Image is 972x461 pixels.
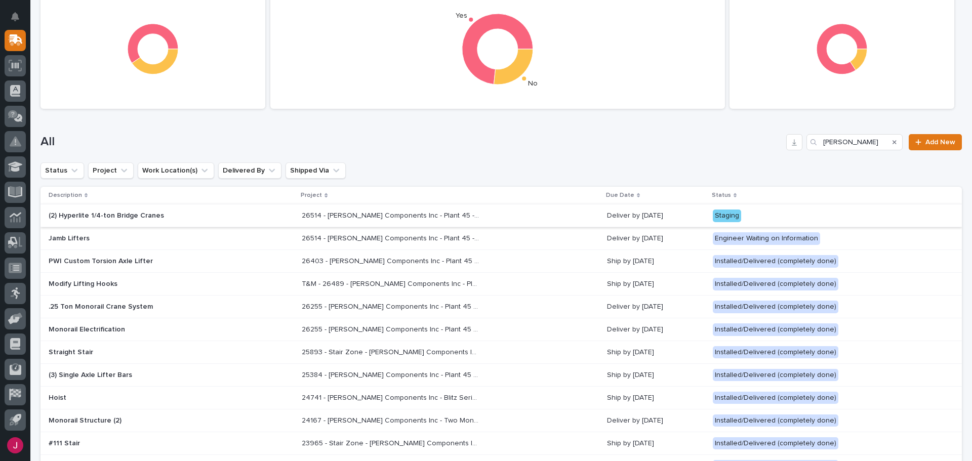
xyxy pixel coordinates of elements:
p: 26514 - Lippert Components Inc - Plant 45 - (2) Hyperlite ¼ ton bridge cranes; 24’ x 60’ [302,232,481,243]
p: Description [49,190,82,201]
tr: Straight Stair25893 - Stair Zone - [PERSON_NAME] Components Inc - Straight Stair25893 - Stair Zon... [40,341,962,364]
p: Status [712,190,731,201]
div: Staging [713,209,741,222]
p: (3) Single Axle Lifter Bars [49,371,226,380]
p: 26255 - Lippert Components Inc - Plant 45 - 1/2-Ton Monorail [302,301,481,311]
p: Ship by [DATE] [607,371,705,380]
div: Installed/Delivered (completely done) [713,346,838,359]
p: Modify Lifting Hooks [49,280,226,288]
tr: Monorail Electrification26255 - [PERSON_NAME] Components Inc - Plant 45 - 1/2-Ton Monorail26255 -... [40,318,962,341]
div: Installed/Delivered (completely done) [713,369,838,382]
p: T&M - 26489 - Lippert Components Inc - Plant 45 Lifting Hook Modifications - T&M [302,278,481,288]
p: PWI Custom Torsion Axle Lifter [49,257,226,266]
p: Hoist [49,394,226,402]
p: Ship by [DATE] [607,439,705,448]
div: Installed/Delivered (completely done) [713,323,838,336]
p: 23965 - Stair Zone - [PERSON_NAME] Components Inc - #111 Stair [302,437,481,448]
p: 25384 - Lippert Components Inc - Plant 45 - (3) Single Axle Lifter Bars [302,369,481,380]
h1: All [40,135,782,149]
p: Deliver by [DATE] [607,303,705,311]
button: Status [40,162,84,179]
p: 26403 - Lippert Components Inc - Plant 45 - Custom Torsion Axle Lifting Device [302,255,481,266]
p: Straight Stair [49,348,226,357]
p: 24167 - [PERSON_NAME] Components Inc - Two Monorail Beams [302,414,481,425]
text: No [528,80,538,87]
p: Ship by [DATE] [607,280,705,288]
tr: Hoist24741 - [PERSON_NAME] Components Inc - Blitz Series 500lb Hoist - 20' Lift24741 - [PERSON_NA... [40,387,962,409]
div: Installed/Delivered (completely done) [713,301,838,313]
p: Deliver by [DATE] [607,416,705,425]
div: Installed/Delivered (completely done) [713,392,838,404]
p: (2) Hyperlite 1/4-ton Bridge Cranes [49,212,226,220]
tr: Jamb Lifters26514 - [PERSON_NAME] Components Inc - Plant 45 - (2) Hyperlite ¼ ton bridge cranes; ... [40,227,962,250]
text: Yes [456,13,467,20]
p: Ship by [DATE] [607,257,705,266]
button: Work Location(s) [138,162,214,179]
p: 24741 - Lippert Components Inc - Blitz Series 500lb Hoist - 20' Lift [302,392,481,402]
p: 26514 - Lippert Components Inc - Plant 45 - (2) Hyperlite ¼ ton bridge cranes; 24’ x 60’ [302,209,481,220]
p: Project [301,190,322,201]
button: Shipped Via [286,162,346,179]
p: Monorail Electrification [49,325,226,334]
p: Ship by [DATE] [607,348,705,357]
button: Project [88,162,134,179]
div: Installed/Delivered (completely done) [713,437,838,450]
p: Jamb Lifters [49,234,226,243]
p: Ship by [DATE] [607,394,705,402]
input: Search [806,134,903,150]
p: Due Date [606,190,634,201]
tr: #111 Stair23965 - Stair Zone - [PERSON_NAME] Components Inc - #111 Stair23965 - Stair Zone - [PER... [40,432,962,455]
tr: Modify Lifting HooksT&M - 26489 - [PERSON_NAME] Components Inc - Plant 45 Lifting Hook Modificati... [40,273,962,296]
tr: Monorail Structure (2)24167 - [PERSON_NAME] Components Inc - Two Monorail Beams24167 - [PERSON_NA... [40,409,962,432]
div: Engineer Waiting on Information [713,232,820,245]
span: Add New [925,139,955,146]
a: Add New [909,134,962,150]
tr: PWI Custom Torsion Axle Lifter26403 - [PERSON_NAME] Components Inc - Plant 45 - Custom Torsion Ax... [40,250,962,273]
div: Installed/Delivered (completely done) [713,414,838,427]
button: Delivered By [218,162,281,179]
p: 26255 - Lippert Components Inc - Plant 45 - 1/2-Ton Monorail [302,323,481,334]
p: 25893 - Stair Zone - Lippert Components Inc - Straight Stair [302,346,481,357]
tr: (3) Single Axle Lifter Bars25384 - [PERSON_NAME] Components Inc - Plant 45 - (3) Single Axle Lift... [40,364,962,387]
p: Monorail Structure (2) [49,416,226,425]
p: Deliver by [DATE] [607,212,705,220]
p: #111 Stair [49,439,226,448]
p: Deliver by [DATE] [607,234,705,243]
p: .25 Ton Monorail Crane System [49,303,226,311]
tr: (2) Hyperlite 1/4-ton Bridge Cranes26514 - [PERSON_NAME] Components Inc - Plant 45 - (2) Hyperlit... [40,204,962,227]
button: Notifications [5,6,26,27]
tr: .25 Ton Monorail Crane System26255 - [PERSON_NAME] Components Inc - Plant 45 - 1/2-Ton Monorail26... [40,296,962,318]
div: Installed/Delivered (completely done) [713,255,838,268]
button: users-avatar [5,435,26,456]
div: Installed/Delivered (completely done) [713,278,838,290]
p: Deliver by [DATE] [607,325,705,334]
div: Notifications [13,12,26,28]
